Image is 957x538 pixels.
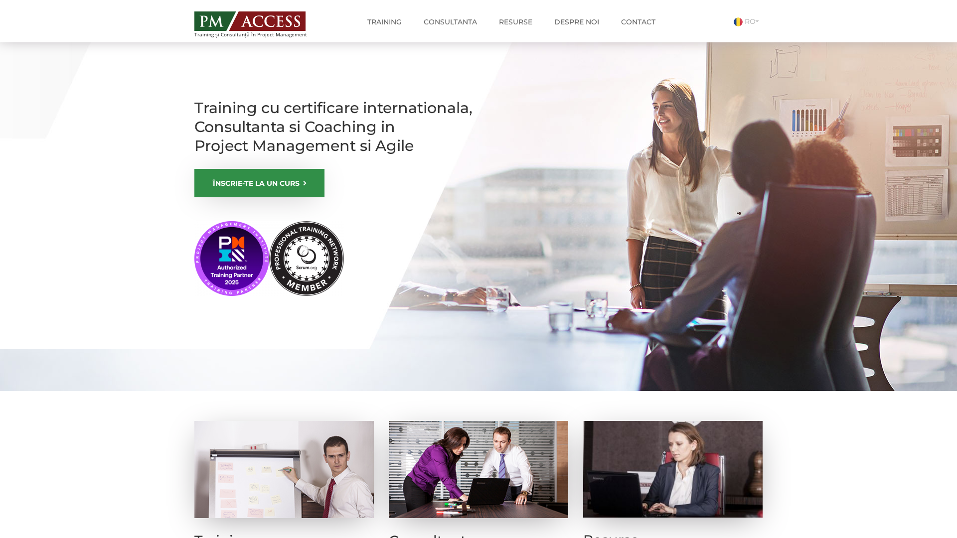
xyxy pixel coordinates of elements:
[194,11,306,31] img: PM ACCESS - Echipa traineri si consultanti certificati PMP: Narciss Popescu, Mihai Olaru, Monica ...
[734,17,743,26] img: Romana
[614,12,663,32] a: Contact
[194,8,325,37] a: Training și Consultanță în Project Management
[194,169,324,197] a: ÎNSCRIE-TE LA UN CURS
[389,421,568,518] img: Consultanta
[547,12,607,32] a: Despre noi
[583,421,763,518] img: Resurse
[491,12,540,32] a: Resurse
[734,17,763,26] a: RO
[194,221,344,296] img: PMI
[194,99,474,155] h1: Training cu certificare internationala, Consultanta si Coaching in Project Management si Agile
[194,32,325,37] span: Training și Consultanță în Project Management
[416,12,484,32] a: Consultanta
[194,421,374,518] img: Training
[360,12,409,32] a: Training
